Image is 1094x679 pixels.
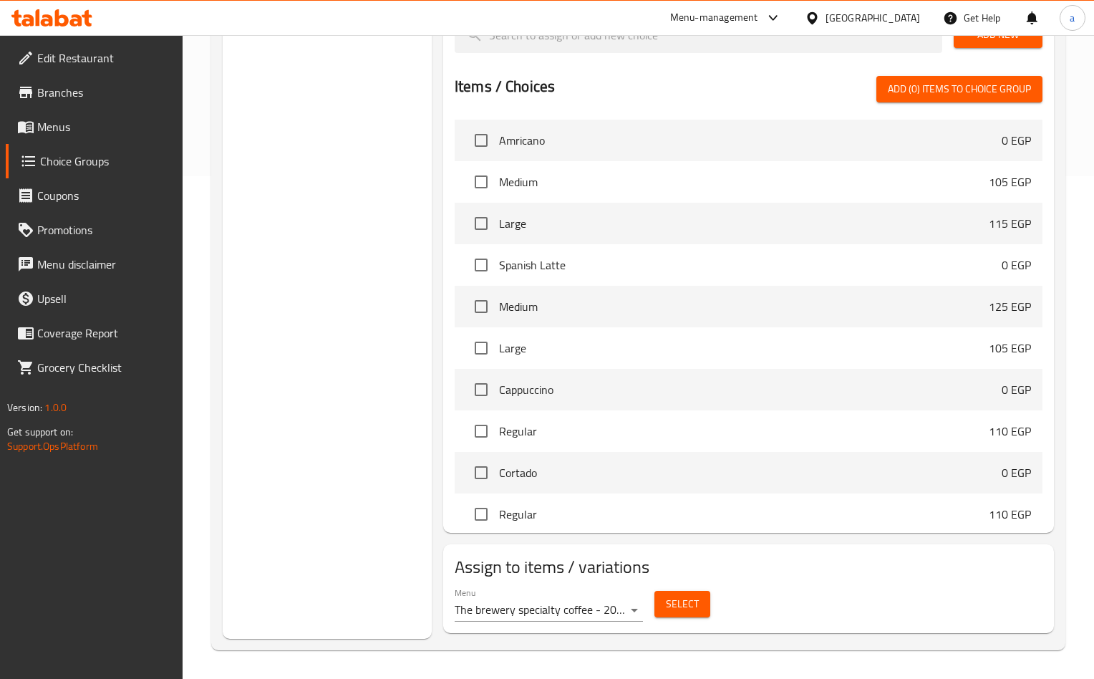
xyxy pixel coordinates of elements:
[466,167,496,197] span: Select choice
[989,423,1031,440] p: 110 EGP
[466,458,496,488] span: Select choice
[670,9,758,27] div: Menu-management
[37,290,171,307] span: Upsell
[37,84,171,101] span: Branches
[466,416,496,446] span: Select choice
[989,298,1031,315] p: 125 EGP
[499,298,989,315] span: Medium
[499,381,1002,398] span: Cappuccino
[499,215,989,232] span: Large
[466,208,496,239] span: Select choice
[1070,10,1075,26] span: a
[466,499,496,529] span: Select choice
[6,350,183,385] a: Grocery Checklist
[455,599,643,622] div: The brewery specialty coffee - ذا برويري, 20250916200508(Inactive)
[1002,132,1031,149] p: 0 EGP
[6,178,183,213] a: Coupons
[1002,381,1031,398] p: 0 EGP
[666,595,699,613] span: Select
[44,398,67,417] span: 1.0.0
[37,118,171,135] span: Menus
[989,173,1031,191] p: 105 EGP
[6,75,183,110] a: Branches
[40,153,171,170] span: Choice Groups
[37,256,171,273] span: Menu disclaimer
[1002,464,1031,481] p: 0 EGP
[499,256,1002,274] span: Spanish Latte
[888,80,1031,98] span: Add (0) items to choice group
[37,359,171,376] span: Grocery Checklist
[455,588,475,597] label: Menu
[6,41,183,75] a: Edit Restaurant
[466,125,496,155] span: Select choice
[466,375,496,405] span: Select choice
[499,132,1002,149] span: Amricano
[989,215,1031,232] p: 115 EGP
[6,110,183,144] a: Menus
[466,292,496,322] span: Select choice
[826,10,920,26] div: [GEOGRAPHIC_DATA]
[989,339,1031,357] p: 105 EGP
[6,316,183,350] a: Coverage Report
[989,506,1031,523] p: 110 EGP
[455,556,1042,579] h2: Assign to items / variations
[37,49,171,67] span: Edit Restaurant
[7,423,73,441] span: Get support on:
[654,591,710,617] button: Select
[6,247,183,281] a: Menu disclaimer
[965,26,1030,44] span: Add New
[37,221,171,239] span: Promotions
[6,144,183,178] a: Choice Groups
[455,76,555,97] h2: Items / Choices
[499,506,989,523] span: Regular
[1002,256,1031,274] p: 0 EGP
[499,464,1002,481] span: Cortado
[37,187,171,204] span: Coupons
[499,173,989,191] span: Medium
[499,339,989,357] span: Large
[7,398,42,417] span: Version:
[37,324,171,342] span: Coverage Report
[466,250,496,280] span: Select choice
[466,333,496,363] span: Select choice
[6,213,183,247] a: Promotions
[876,76,1042,102] button: Add (0) items to choice group
[7,437,98,456] a: Support.OpsPlatform
[6,281,183,316] a: Upsell
[499,423,989,440] span: Regular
